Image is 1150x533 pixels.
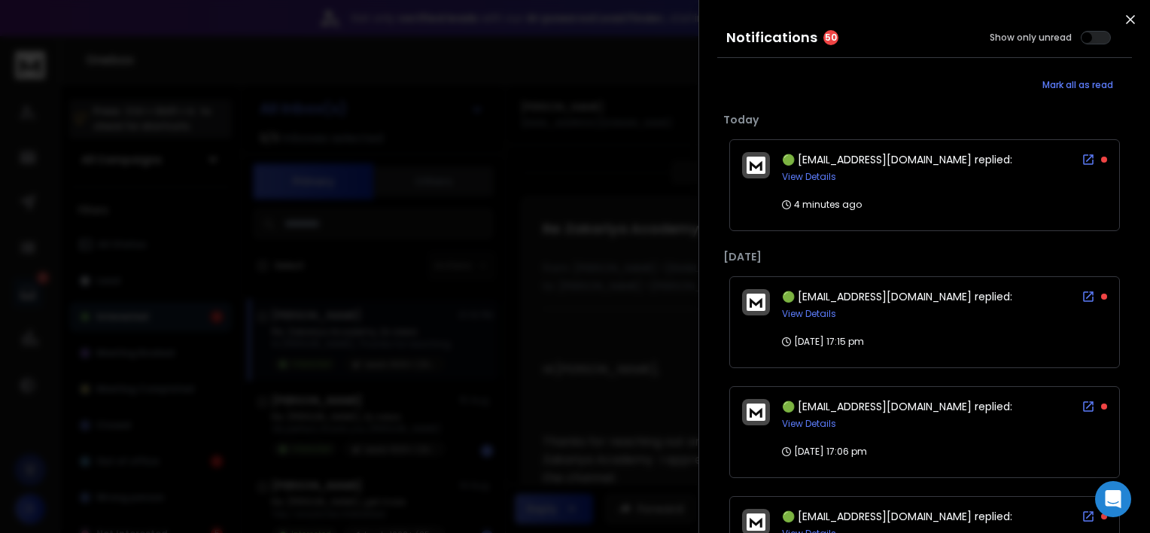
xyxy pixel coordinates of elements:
[782,336,864,348] p: [DATE] 17:15 pm
[990,32,1072,44] label: Show only unread
[747,157,765,174] img: logo
[782,418,836,430] button: View Details
[723,249,1126,264] p: [DATE]
[782,199,862,211] p: 4 minutes ago
[747,513,765,531] img: logo
[782,509,1012,524] span: 🟢 [EMAIL_ADDRESS][DOMAIN_NAME] replied:
[747,404,765,421] img: logo
[1095,481,1131,517] div: Open Intercom Messenger
[782,152,1012,167] span: 🟢 [EMAIL_ADDRESS][DOMAIN_NAME] replied:
[1042,79,1113,91] span: Mark all as read
[782,446,867,458] p: [DATE] 17:06 pm
[782,171,836,183] button: View Details
[782,289,1012,304] span: 🟢 [EMAIL_ADDRESS][DOMAIN_NAME] replied:
[782,399,1012,414] span: 🟢 [EMAIL_ADDRESS][DOMAIN_NAME] replied:
[1024,70,1132,100] button: Mark all as read
[723,112,1126,127] p: Today
[823,30,838,45] span: 50
[726,27,817,48] h3: Notifications
[747,294,765,311] img: logo
[782,308,836,320] button: View Details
